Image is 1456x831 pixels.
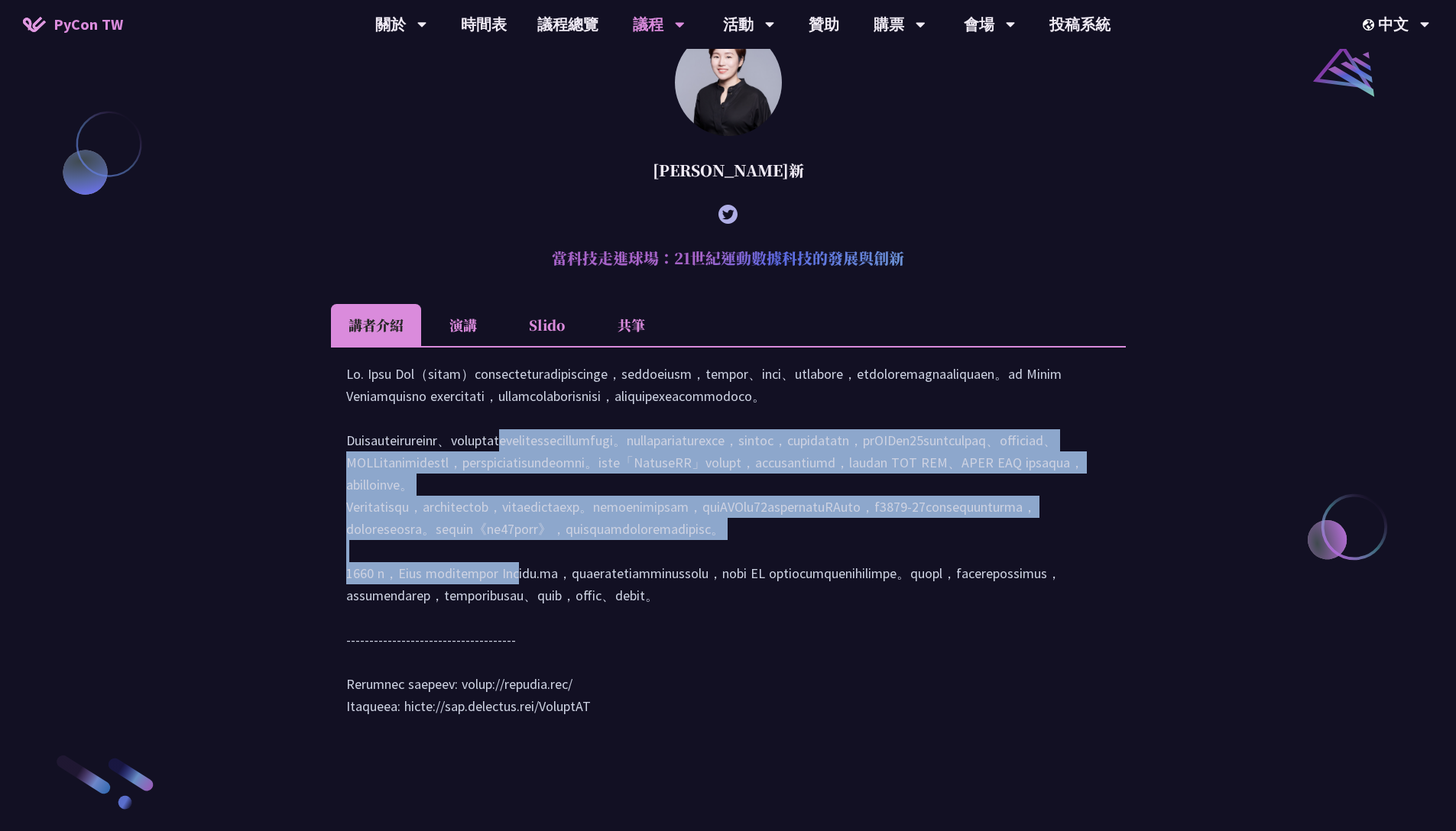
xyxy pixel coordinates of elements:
[675,29,782,136] img: 林滿新
[589,304,673,346] li: 共筆
[346,363,1111,732] div: Lo. Ipsu Dol（sitam）consecteturadipiscinge，seddoeiusm，tempor、inci、utlabore，etdoloremagnaaliquaen。a...
[54,13,123,36] span: PyCon TW
[331,304,421,346] li: 講者介紹
[421,304,505,346] li: 演講
[1363,19,1378,31] img: Locale Icon
[331,147,1126,193] div: [PERSON_NAME]新
[8,5,138,44] a: PyCon TW
[331,235,1126,281] h2: 當科技走進球場：21世紀運動數據科技的發展與創新
[23,17,46,32] img: Home icon of PyCon TW 2025
[505,304,589,346] li: Slido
